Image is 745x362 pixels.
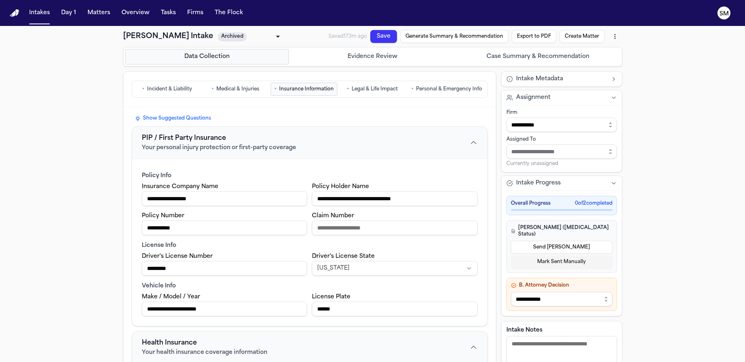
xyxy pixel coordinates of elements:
[506,118,617,132] input: Select firm
[132,114,214,123] button: Show Suggested Questions
[339,83,406,96] button: Go to Legal & Life Impact
[408,83,486,96] button: Go to Personal & Emergency Info
[575,200,613,207] span: 0 of 2 completed
[125,49,289,64] button: Go to Data Collection step
[506,144,617,159] input: Assign to staff member
[132,127,487,159] button: PIP / First Party InsuranceYour personal injury protection or first-party coverage
[511,225,613,238] h4: [PERSON_NAME] ([MEDICAL_DATA] Status)
[184,6,207,20] button: Firms
[142,172,478,180] div: Policy Info
[274,85,277,93] span: •
[142,85,145,93] span: •
[134,83,201,96] button: Go to Incident & Liability
[312,294,350,300] label: License Plate
[279,86,334,92] span: Insurance Information
[58,6,79,20] button: Day 1
[147,86,192,92] span: Incident & Liability
[352,86,398,92] span: Legal & Life Impact
[411,85,414,93] span: •
[211,85,214,93] span: •
[456,49,620,64] button: Go to Case Summary & Recommendation step
[142,191,307,206] input: PIP insurance company
[516,94,551,102] span: Assignment
[142,242,478,250] div: License Info
[10,9,19,17] a: Home
[26,6,53,20] button: Intakes
[502,90,622,105] button: Assignment
[559,30,604,43] button: Create Matter
[512,30,556,43] button: Export to PDF
[511,241,613,254] button: Send [PERSON_NAME]
[84,6,113,20] button: Matters
[142,349,267,357] span: Your health insurance coverage information
[502,72,622,86] button: Intake Metadata
[511,200,551,207] span: Overall Progress
[511,282,613,289] h4: B. Attorney Decision
[329,34,367,39] span: Saved 173m ago
[516,179,561,187] span: Intake Progress
[516,75,563,83] span: Intake Metadata
[506,161,558,167] span: Currently unassigned
[312,302,478,316] input: Vehicle license plate
[142,282,478,290] div: Vehicle Info
[312,221,478,235] input: PIP claim number
[10,9,19,17] img: Finch Logo
[312,213,354,219] label: Claim Number
[312,191,478,206] input: PIP policy holder name
[125,49,620,64] nav: Intake steps
[123,31,213,42] h1: [PERSON_NAME] Intake
[511,255,613,268] button: Mark Sent Manually
[142,338,197,348] span: Health Insurance
[142,213,184,219] label: Policy Number
[312,253,375,259] label: Driver's License State
[608,29,622,44] button: More actions
[502,176,622,191] button: Intake Progress
[142,302,307,316] input: Vehicle make model year
[312,184,369,190] label: Policy Holder Name
[370,30,397,43] button: Save
[400,30,508,43] button: Generate Summary & Recommendation
[211,6,246,20] button: The Flock
[142,253,213,259] label: Driver's License Number
[347,85,349,93] span: •
[506,326,617,334] label: Intake Notes
[142,184,218,190] label: Insurance Company Name
[218,32,247,41] span: Archived
[290,49,455,64] button: Go to Evidence Review step
[142,261,307,276] input: Driver's License Number
[216,86,259,92] span: Medical & Injuries
[202,83,269,96] button: Go to Medical & Injuries
[416,86,482,92] span: Personal & Emergency Info
[142,144,296,152] span: Your personal injury protection or first-party coverage
[142,221,307,235] input: PIP policy number
[506,109,617,116] div: Firm
[142,294,200,300] label: Make / Model / Year
[118,6,153,20] button: Overview
[218,31,283,42] div: Update intake status
[158,6,179,20] button: Tasks
[142,133,226,143] span: PIP / First Party Insurance
[312,261,478,276] button: State select
[271,83,337,96] button: Go to Insurance Information
[506,136,617,143] div: Assigned To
